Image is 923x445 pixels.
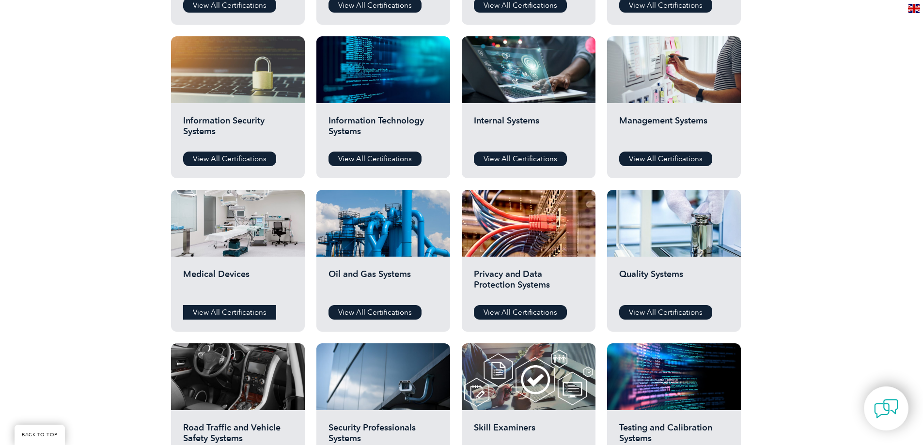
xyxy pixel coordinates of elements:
[183,305,276,320] a: View All Certifications
[183,115,293,144] h2: Information Security Systems
[329,305,422,320] a: View All Certifications
[619,152,712,166] a: View All Certifications
[183,269,293,298] h2: Medical Devices
[474,115,583,144] h2: Internal Systems
[474,269,583,298] h2: Privacy and Data Protection Systems
[474,305,567,320] a: View All Certifications
[619,305,712,320] a: View All Certifications
[874,397,898,421] img: contact-chat.png
[15,425,65,445] a: BACK TO TOP
[329,152,422,166] a: View All Certifications
[619,269,729,298] h2: Quality Systems
[329,115,438,144] h2: Information Technology Systems
[908,4,920,13] img: en
[474,152,567,166] a: View All Certifications
[329,269,438,298] h2: Oil and Gas Systems
[619,115,729,144] h2: Management Systems
[183,152,276,166] a: View All Certifications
